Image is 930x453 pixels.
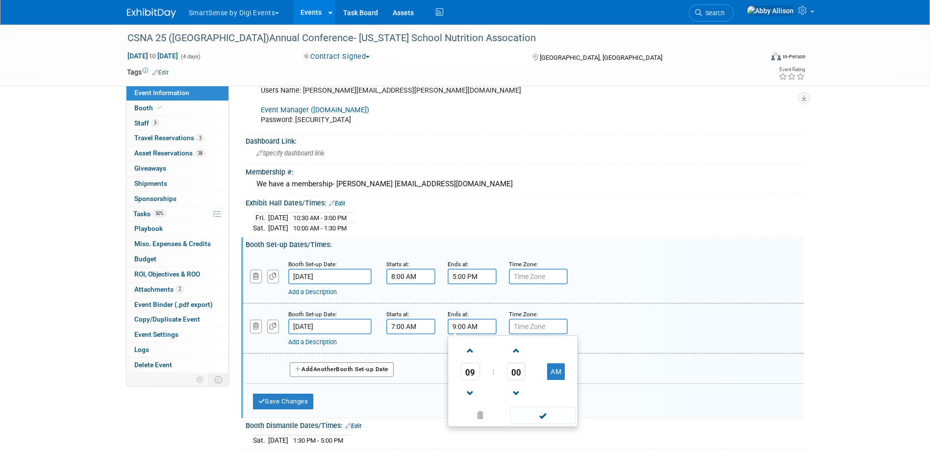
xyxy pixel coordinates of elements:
[329,200,345,207] a: Edit
[126,327,228,342] a: Event Settings
[246,165,804,177] div: Membership #:
[133,210,166,218] span: Tasks
[540,54,662,61] span: [GEOGRAPHIC_DATA], [GEOGRAPHIC_DATA]
[261,106,369,114] a: Event Manager ([DOMAIN_NAME])
[507,380,526,405] a: Decrement Minute
[268,435,288,445] td: [DATE]
[450,409,511,423] a: Clear selection
[507,363,526,380] span: Pick Minute
[386,311,409,318] small: Starts at:
[253,212,268,223] td: Fri.
[509,319,568,334] input: Time Zone
[134,164,166,172] span: Giveaways
[151,119,159,126] span: 3
[702,9,725,17] span: Search
[461,363,479,380] span: Pick Hour
[134,330,178,338] span: Event Settings
[293,214,347,222] span: 10:30 AM - 3:00 PM
[134,270,200,278] span: ROI, Objectives & ROO
[126,298,228,312] a: Event Binder (.pdf export)
[509,269,568,284] input: Time Zone
[448,261,469,268] small: Ends at:
[507,338,526,363] a: Increment Minute
[509,261,538,268] small: Time Zone:
[134,315,200,323] span: Copy/Duplicate Event
[782,53,805,60] div: In-Person
[157,105,162,110] i: Booth reservation complete
[253,435,268,445] td: Sat.
[689,4,734,22] a: Search
[300,51,374,62] button: Contract Signed
[126,207,228,222] a: Tasks50%
[126,282,228,297] a: Attachments2
[126,161,228,176] a: Giveaways
[747,5,794,16] img: Abby Allison
[134,134,204,142] span: Travel Reservations
[134,240,211,248] span: Misc. Expenses & Credits
[268,212,288,223] td: [DATE]
[126,237,228,252] a: Misc. Expenses & Credits
[126,192,228,206] a: Sponsorships
[293,437,343,444] span: 1:30 PM - 5:00 PM
[246,134,804,146] div: Dashboard Link:
[180,53,201,60] span: (4 days)
[313,366,336,373] span: Another
[448,311,469,318] small: Ends at:
[288,338,337,346] a: Add a Description
[386,269,435,284] input: Start Time
[290,362,394,377] button: AddAnotherBooth Set-up Date
[126,176,228,191] a: Shipments
[386,261,409,268] small: Starts at:
[195,150,205,157] span: 38
[288,319,372,334] input: Date
[134,285,183,293] span: Attachments
[256,150,324,157] span: Specify dashboard link
[126,343,228,357] a: Logs
[134,346,149,353] span: Logs
[192,373,209,386] td: Personalize Event Tab Strip
[134,89,189,97] span: Event Information
[253,223,268,233] td: Sat.
[152,69,169,76] a: Edit
[288,311,337,318] small: Booth Set-up Date:
[448,319,497,334] input: End Time
[509,311,538,318] small: Time Zone:
[134,179,167,187] span: Shipments
[126,267,228,282] a: ROI, Objectives & ROO
[126,358,228,373] a: Delete Event
[127,8,176,18] img: ExhibitDay
[491,363,496,380] td: :
[134,301,213,308] span: Event Binder (.pdf export)
[288,269,372,284] input: Date
[246,418,804,431] div: Booth Dismantle Dates/Times:
[127,51,178,60] span: [DATE] [DATE]
[345,423,361,429] a: Edit
[253,176,796,192] div: We have a membership- [PERSON_NAME] [EMAIL_ADDRESS][DOMAIN_NAME]
[779,67,805,72] div: Event Rating
[134,104,164,112] span: Booth
[126,101,228,116] a: Booth
[126,222,228,236] a: Playbook
[246,196,804,208] div: Exhibit Hall Dates/Times:
[126,131,228,146] a: Travel Reservations3
[127,67,169,77] td: Tags
[254,51,696,130] div: Users Name: [PERSON_NAME][EMAIL_ADDRESS][PERSON_NAME][DOMAIN_NAME] Password: [SECURITY_DATA]
[268,223,288,233] td: [DATE]
[253,394,314,409] button: Save Changes
[288,261,337,268] small: Booth Set-up Date:
[126,116,228,131] a: Staff3
[126,252,228,267] a: Budget
[126,312,228,327] a: Copy/Duplicate Event
[124,29,748,47] div: CSNA 25 ([GEOGRAPHIC_DATA])Annual Conference- [US_STATE] School Nutrition Assocation
[148,52,157,60] span: to
[197,134,204,142] span: 3
[134,361,172,369] span: Delete Event
[134,195,176,202] span: Sponsorships
[461,380,479,405] a: Decrement Hour
[246,237,804,250] div: Booth Set-up Dates/Times:
[771,52,781,60] img: Format-Inperson.png
[176,285,183,293] span: 2
[134,255,156,263] span: Budget
[126,86,228,101] a: Event Information
[288,288,337,296] a: Add a Description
